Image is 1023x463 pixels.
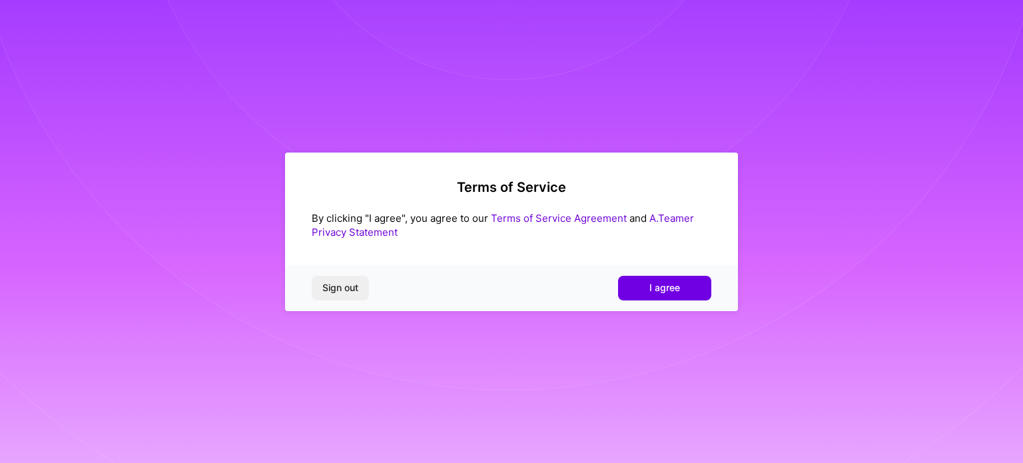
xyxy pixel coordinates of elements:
span: I agree [649,281,680,294]
a: Terms of Service Agreement [491,212,627,225]
h2: Terms of Service [312,179,711,195]
button: I agree [618,276,711,300]
div: By clicking "I agree", you agree to our and [312,211,711,239]
span: Sign out [322,281,358,294]
button: Sign out [312,276,369,300]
